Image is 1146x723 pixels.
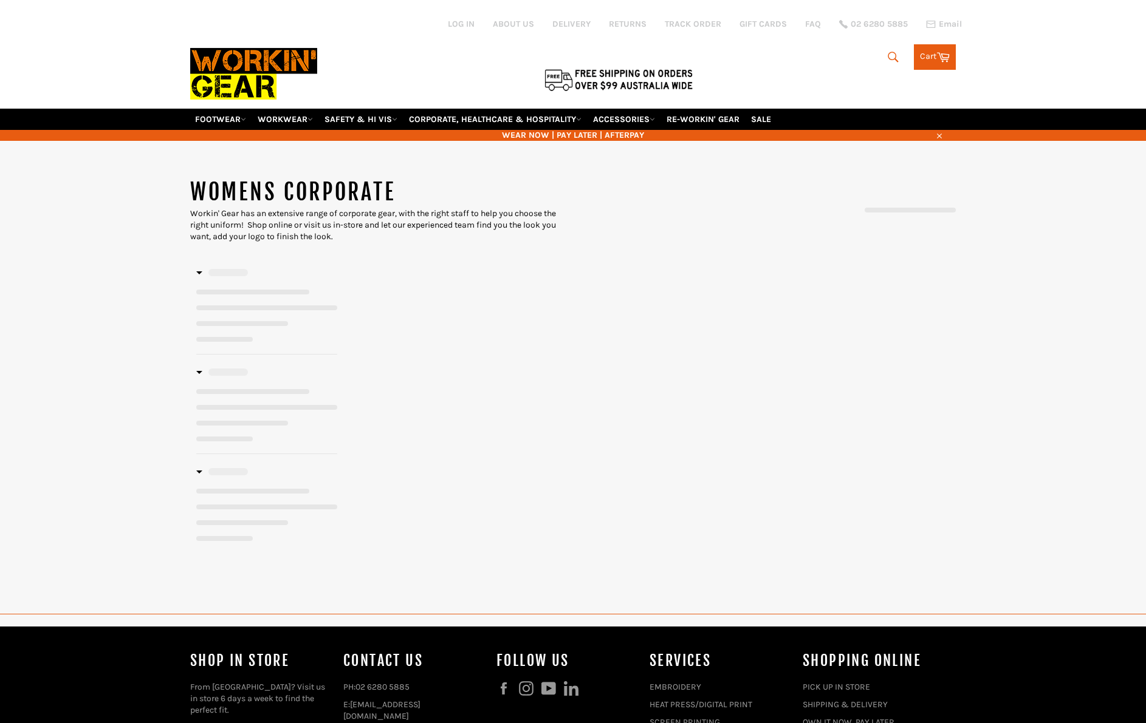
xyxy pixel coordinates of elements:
a: RE-WORKIN' GEAR [662,109,744,130]
div: Workin' Gear has an extensive range of corporate gear, with the right staff to help you choose th... [190,208,573,243]
a: Log in [448,19,475,29]
a: TRACK ORDER [665,18,721,30]
a: [EMAIL_ADDRESS][DOMAIN_NAME] [343,699,420,721]
h4: Contact Us [343,651,484,671]
a: 02 6280 5885 [355,682,410,692]
a: 02 6280 5885 [839,20,908,29]
a: Cart [914,44,956,70]
a: ABOUT US [493,18,534,30]
h4: Shop In Store [190,651,331,671]
a: SALE [746,109,776,130]
p: PH: [343,681,484,693]
img: Workin Gear leaders in Workwear, Safety Boots, PPE, Uniforms. Australia's No.1 in Workwear [190,39,317,108]
h4: services [650,651,791,671]
h4: Follow us [496,651,637,671]
a: ACCESSORIES [588,109,660,130]
span: Email [939,20,962,29]
h4: SHOPPING ONLINE [803,651,944,671]
a: Email [926,19,962,29]
a: SAFETY & HI VIS [320,109,402,130]
a: HEAT PRESS/DIGITAL PRINT [650,699,752,710]
a: DELIVERY [552,18,591,30]
span: 02 6280 5885 [851,20,908,29]
a: PICK UP IN STORE [803,682,870,692]
p: E: [343,699,484,722]
span: WEAR NOW | PAY LATER | AFTERPAY [190,129,956,141]
a: RETURNS [609,18,647,30]
a: FAQ [805,18,821,30]
h1: WOMENS CORPORATE [190,177,573,208]
a: GIFT CARDS [739,18,787,30]
a: CORPORATE, HEALTHCARE & HOSPITALITY [404,109,586,130]
img: Flat $9.95 shipping Australia wide [543,67,695,92]
p: From [GEOGRAPHIC_DATA]? Visit us in store 6 days a week to find the perfect fit. [190,681,331,716]
a: FOOTWEAR [190,109,251,130]
a: EMBROIDERY [650,682,701,692]
a: WORKWEAR [253,109,318,130]
a: SHIPPING & DELIVERY [803,699,888,710]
